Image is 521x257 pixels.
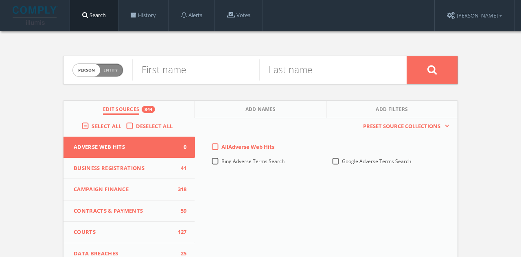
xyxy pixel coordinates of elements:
[74,164,175,172] span: Business Registrations
[175,207,187,215] span: 59
[359,122,444,131] span: Preset Source Collections
[63,101,195,118] button: Edit Sources844
[63,200,195,222] button: Contracts & Payments59
[136,122,173,130] span: Deselect All
[175,143,187,151] span: 0
[221,158,285,165] span: Bing Adverse Terms Search
[195,101,326,118] button: Add Names
[13,6,58,25] img: illumis
[175,164,187,172] span: 41
[74,207,175,215] span: Contracts & Payments
[221,143,274,150] span: All Adverse Web Hits
[103,106,140,115] span: Edit Sources
[175,228,187,236] span: 127
[63,158,195,179] button: Business Registrations41
[92,122,121,130] span: Select All
[326,101,458,118] button: Add Filters
[74,185,175,194] span: Campaign Finance
[74,143,175,151] span: Adverse Web Hits
[359,122,449,131] button: Preset Source Collections
[245,106,276,115] span: Add Names
[103,67,118,73] span: Entity
[342,158,411,165] span: Google Adverse Terms Search
[63,179,195,200] button: Campaign Finance318
[142,106,155,113] div: 844
[73,64,100,76] span: person
[175,185,187,194] span: 318
[63,137,195,158] button: Adverse Web Hits0
[74,228,175,236] span: Courts
[376,106,408,115] span: Add Filters
[63,222,195,243] button: Courts127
